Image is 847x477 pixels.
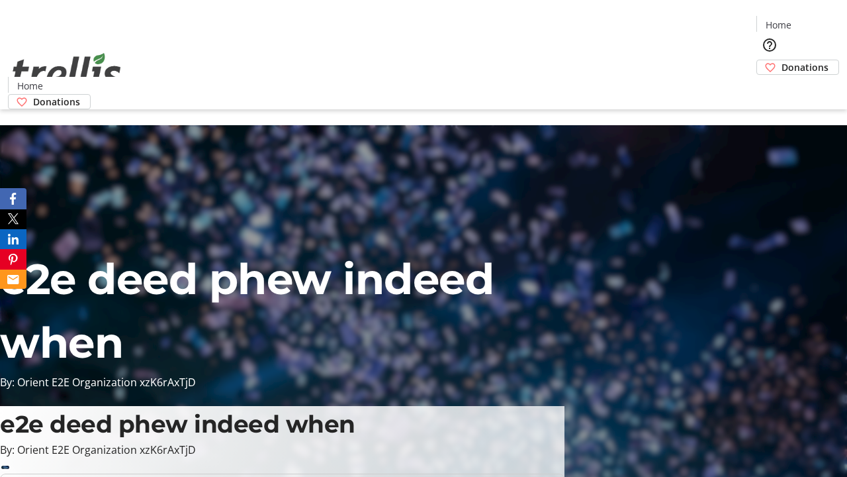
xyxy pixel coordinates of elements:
a: Donations [756,60,839,75]
a: Home [757,18,799,32]
a: Home [9,79,51,93]
button: Help [756,32,783,58]
span: Donations [781,60,828,74]
button: Cart [756,75,783,101]
img: Orient E2E Organization xzK6rAxTjD's Logo [8,38,126,105]
a: Donations [8,94,91,109]
span: Home [766,18,791,32]
span: Home [17,79,43,93]
span: Donations [33,95,80,109]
